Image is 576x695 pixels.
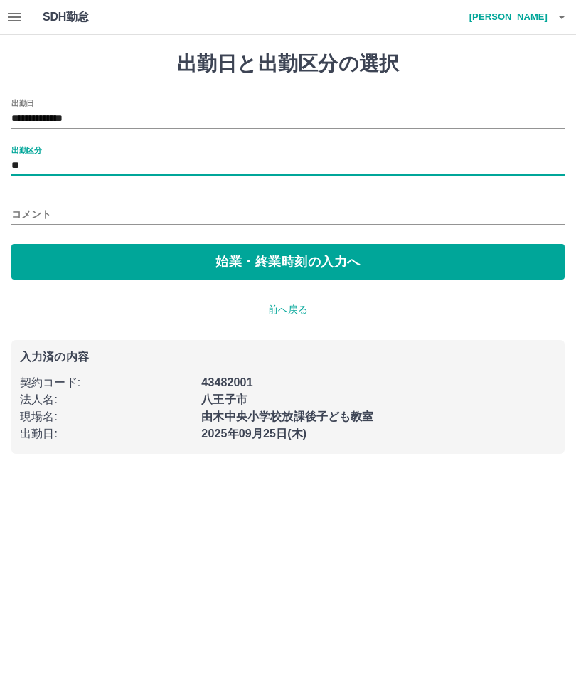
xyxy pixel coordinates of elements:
[201,410,373,423] b: 由木中央小学校放課後子ども教室
[11,52,565,76] h1: 出勤日と出勤区分の選択
[20,425,193,442] p: 出勤日 :
[20,391,193,408] p: 法人名 :
[20,408,193,425] p: 現場名 :
[201,393,247,405] b: 八王子市
[11,244,565,280] button: 始業・終業時刻の入力へ
[20,374,193,391] p: 契約コード :
[201,428,306,440] b: 2025年09月25日(木)
[201,376,252,388] b: 43482001
[11,97,34,108] label: 出勤日
[11,144,41,155] label: 出勤区分
[11,302,565,317] p: 前へ戻る
[20,351,556,363] p: 入力済の内容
